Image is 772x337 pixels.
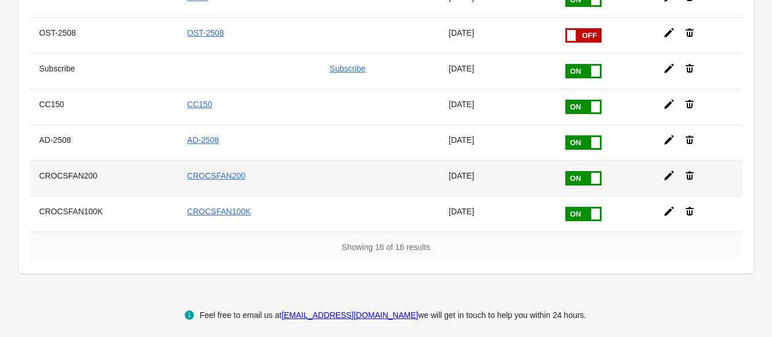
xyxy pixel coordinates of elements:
[30,124,178,160] th: AD-2508
[187,207,250,216] a: CROCSFAN100K
[330,64,366,73] a: Subscribe
[440,53,555,89] td: [DATE]
[30,53,178,89] th: Subscribe
[187,28,224,37] a: OST-2508
[440,89,555,124] td: [DATE]
[30,17,178,53] th: OST-2508
[30,196,178,232] th: CROCSFAN100K
[187,100,212,109] a: CC150
[440,160,555,196] td: [DATE]
[187,171,245,180] a: CROCSFAN200
[30,89,178,124] th: CC150
[440,124,555,160] td: [DATE]
[30,160,178,196] th: CROCSFAN200
[440,17,555,53] td: [DATE]
[200,308,587,322] div: Feel free to email us at we will get in touch to help you within 24 hours.
[282,311,418,320] a: [EMAIL_ADDRESS][DOMAIN_NAME]
[187,135,219,145] a: AD-2508
[440,196,555,232] td: [DATE]
[30,232,742,262] div: Showing 16 of 16 results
